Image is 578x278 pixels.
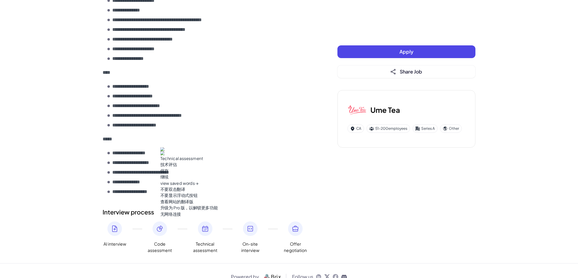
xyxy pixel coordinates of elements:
div: Technical assessment [160,155,218,162]
button: Apply [337,45,475,58]
span: Share Job [400,68,422,75]
div: CA [347,124,364,133]
span: 无网络连接 [160,211,181,217]
span: 升级为 Pro 版，以解锁更多功能 [160,205,218,211]
div: 保存 [160,168,218,174]
span: Code assessment [148,241,172,253]
span: AI interview [103,241,126,247]
span: Offer negotiation [283,241,307,253]
a: 此网站已有翻译版 [160,199,193,204]
span: Apply [399,48,413,55]
div: Series A [412,124,438,133]
img: Um [347,100,367,119]
div: 继续 [160,174,218,180]
span: 当您下次双击某个单词时，将不会再看见翻译窗口。 [160,186,185,192]
div: 技术评估 [160,162,218,168]
div: view saved words → [160,180,218,186]
div: 51-200 employees [366,124,410,133]
span: On-site interview [238,241,262,253]
span: 当您下次选取文字时，将不会再看见浮动式按钮。 [160,193,197,198]
h2: Interview process [103,208,313,217]
div: Other [440,124,462,133]
h3: Ume Tea [370,104,400,115]
img: zh-CN.png [160,151,218,155]
span: Technical assessment [193,241,217,253]
img: en.png [160,147,218,151]
button: Share Job [337,65,475,78]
